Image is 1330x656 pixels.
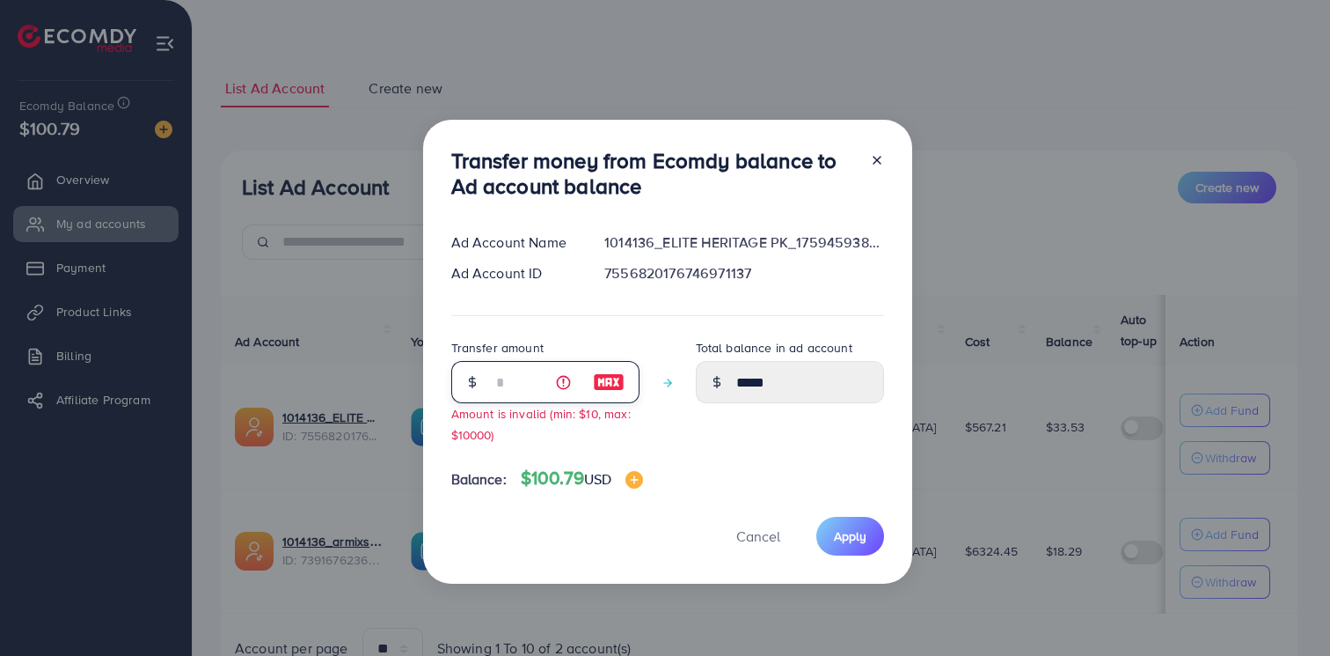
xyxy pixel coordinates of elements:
small: Amount is invalid (min: $10, max: $10000) [451,405,631,442]
span: Apply [834,527,866,545]
h4: $100.79 [521,468,644,490]
button: Cancel [714,517,802,555]
img: image [625,471,643,489]
span: Balance: [451,469,507,490]
div: 1014136_ELITE HERITAGE PK_1759459383615 [590,232,897,253]
div: Ad Account Name [437,232,591,253]
label: Transfer amount [451,339,544,357]
span: USD [584,469,611,489]
label: Total balance in ad account [696,339,852,357]
div: 7556820176746971137 [590,263,897,284]
img: image [593,372,625,393]
h3: Transfer money from Ecomdy balance to Ad account balance [451,148,856,199]
iframe: Chat [1255,577,1317,643]
div: Ad Account ID [437,263,591,284]
span: Cancel [736,527,780,546]
button: Apply [816,517,884,555]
